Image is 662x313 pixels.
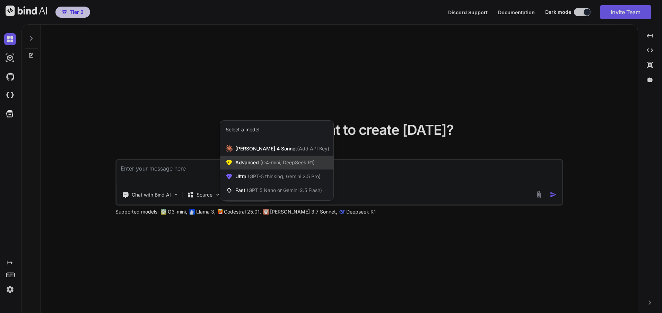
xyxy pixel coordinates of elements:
span: (Add API Key) [297,146,329,151]
span: Fast [235,187,322,194]
span: (GPT 5 Nano or Gemini 2.5 Flash) [247,187,322,193]
span: Advanced [235,159,315,166]
span: (O4-mini, DeepSeek R1) [259,159,315,165]
span: Ultra [235,173,321,180]
span: [PERSON_NAME] 4 Sonnet [235,145,329,152]
div: Select a model [226,126,259,133]
span: (GPT-5 thinking, Gemini 2.5 Pro) [246,173,321,179]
